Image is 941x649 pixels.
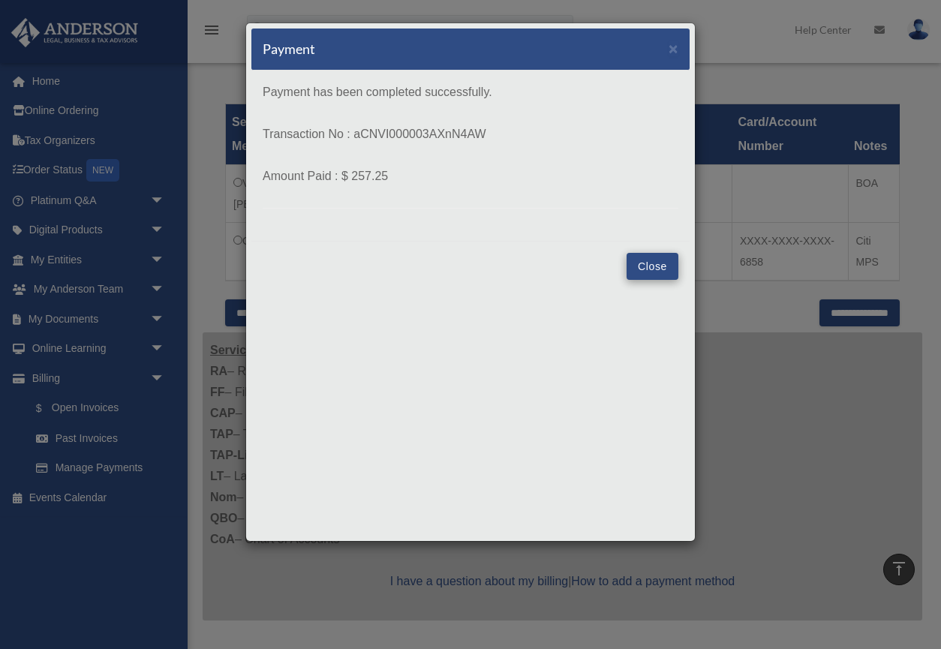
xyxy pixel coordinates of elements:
[263,40,315,59] h5: Payment
[263,82,678,103] p: Payment has been completed successfully.
[263,124,678,145] p: Transaction No : aCNVI000003AXnN4AW
[627,253,678,280] button: Close
[669,41,678,56] button: Close
[263,166,678,187] p: Amount Paid : $ 257.25
[669,40,678,57] span: ×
